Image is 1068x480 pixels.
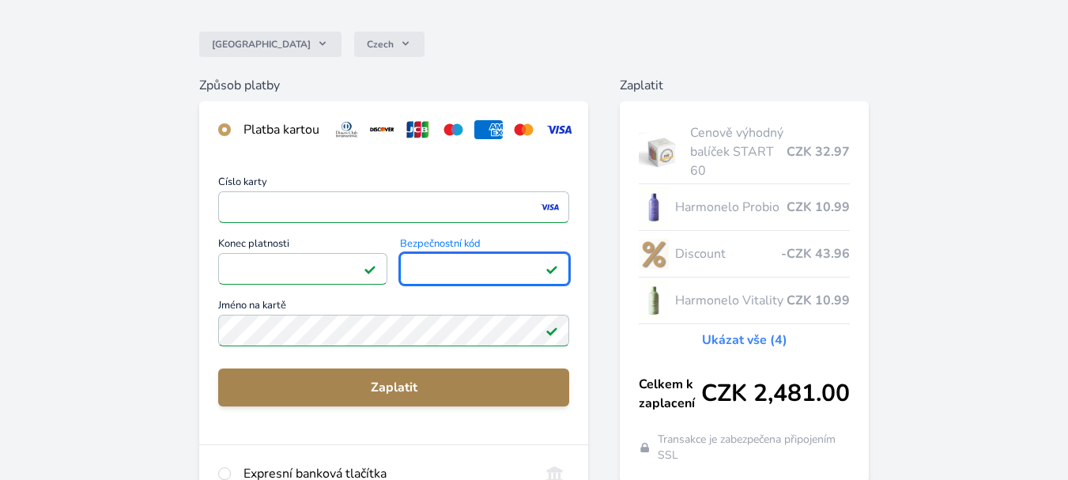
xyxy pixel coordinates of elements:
img: start.jpg [639,132,684,172]
span: Celkem k zaplacení [639,375,701,413]
span: Jméno na kartě [218,300,569,315]
iframe: Iframe pro číslo karty [225,196,562,218]
img: visa [539,200,560,214]
img: CLEAN_VITALITY_se_stinem_x-lo.jpg [639,281,669,320]
span: Cenově výhodný balíček START 60 [690,123,787,180]
input: Jméno na kartěPlatné pole [218,315,569,346]
iframe: Iframe pro datum vypršení platnosti [225,258,380,280]
img: diners.svg [332,120,361,139]
span: CZK 32.97 [787,142,850,161]
button: [GEOGRAPHIC_DATA] [199,32,342,57]
span: Číslo karty [218,177,569,191]
span: CZK 2,481.00 [701,380,850,408]
img: visa.svg [545,120,574,139]
img: discount-lo.png [639,234,669,274]
span: Harmonelo Vitality [675,291,787,310]
span: [GEOGRAPHIC_DATA] [212,38,311,51]
h6: Zaplatit [620,76,869,95]
button: Czech [354,32,425,57]
h6: Způsob platby [199,76,588,95]
span: CZK 10.99 [787,198,850,217]
img: jcb.svg [403,120,432,139]
span: Czech [367,38,394,51]
img: discover.svg [368,120,397,139]
div: Platba kartou [243,120,319,139]
img: Platné pole [545,324,558,337]
a: Ukázat vše (4) [702,331,787,350]
img: Platné pole [364,263,376,275]
span: Transakce je zabezpečena připojením SSL [658,432,851,463]
img: amex.svg [474,120,504,139]
span: Bezpečnostní kód [400,239,569,253]
span: -CZK 43.96 [781,244,850,263]
span: Discount [675,244,781,263]
img: CLEAN_PROBIO_se_stinem_x-lo.jpg [639,187,669,227]
iframe: Iframe pro bezpečnostní kód [407,258,562,280]
img: mc.svg [509,120,538,139]
img: Platné pole [545,263,558,275]
img: maestro.svg [439,120,468,139]
span: Zaplatit [231,378,557,397]
span: Konec platnosti [218,239,387,253]
button: Zaplatit [218,369,569,406]
span: CZK 10.99 [787,291,850,310]
span: Harmonelo Probio [675,198,787,217]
